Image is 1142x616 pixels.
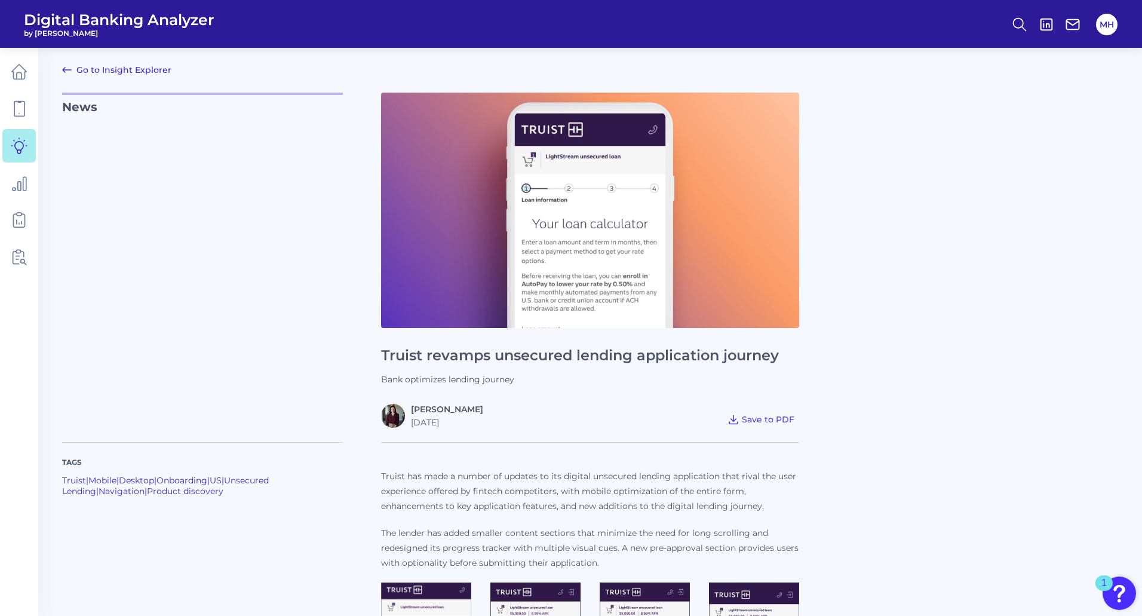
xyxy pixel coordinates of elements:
span: | [145,486,147,497]
a: Mobile [88,475,116,486]
a: Go to Insight Explorer [62,63,171,77]
img: RNFetchBlobTmp_0b8yx2vy2p867rz195sbp4h.png [381,404,405,428]
span: | [96,486,99,497]
p: Truist has made a number of updates to its digital unsecured lending application that rival the u... [381,469,799,514]
a: Product discovery [147,486,223,497]
a: Onboarding [156,475,207,486]
span: | [86,475,88,486]
span: by [PERSON_NAME] [24,29,214,38]
a: Truist [62,475,86,486]
span: | [154,475,156,486]
p: Bank optimizes lending journey [381,374,799,385]
button: Open Resource Center, 1 new notification [1103,577,1136,610]
a: [PERSON_NAME] [411,404,483,415]
span: Digital Banking Analyzer [24,11,214,29]
span: Save to PDF [742,414,794,425]
a: Desktop [119,475,154,486]
p: Tags [62,457,343,468]
span: | [222,475,224,486]
p: News [62,93,343,428]
span: | [116,475,119,486]
a: US [210,475,222,486]
div: 1 [1101,583,1107,599]
a: Navigation [99,486,145,497]
span: | [207,475,210,486]
h1: Truist revamps unsecured lending application journey [381,347,799,364]
div: [DATE] [411,417,483,428]
a: Unsecured Lending [62,475,269,497]
img: News - Phone (3).png [381,93,799,328]
button: Save to PDF [723,411,799,428]
button: MH [1096,14,1118,35]
p: The lender has added smaller content sections that minimize the need for long scrolling and redes... [381,526,799,571]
